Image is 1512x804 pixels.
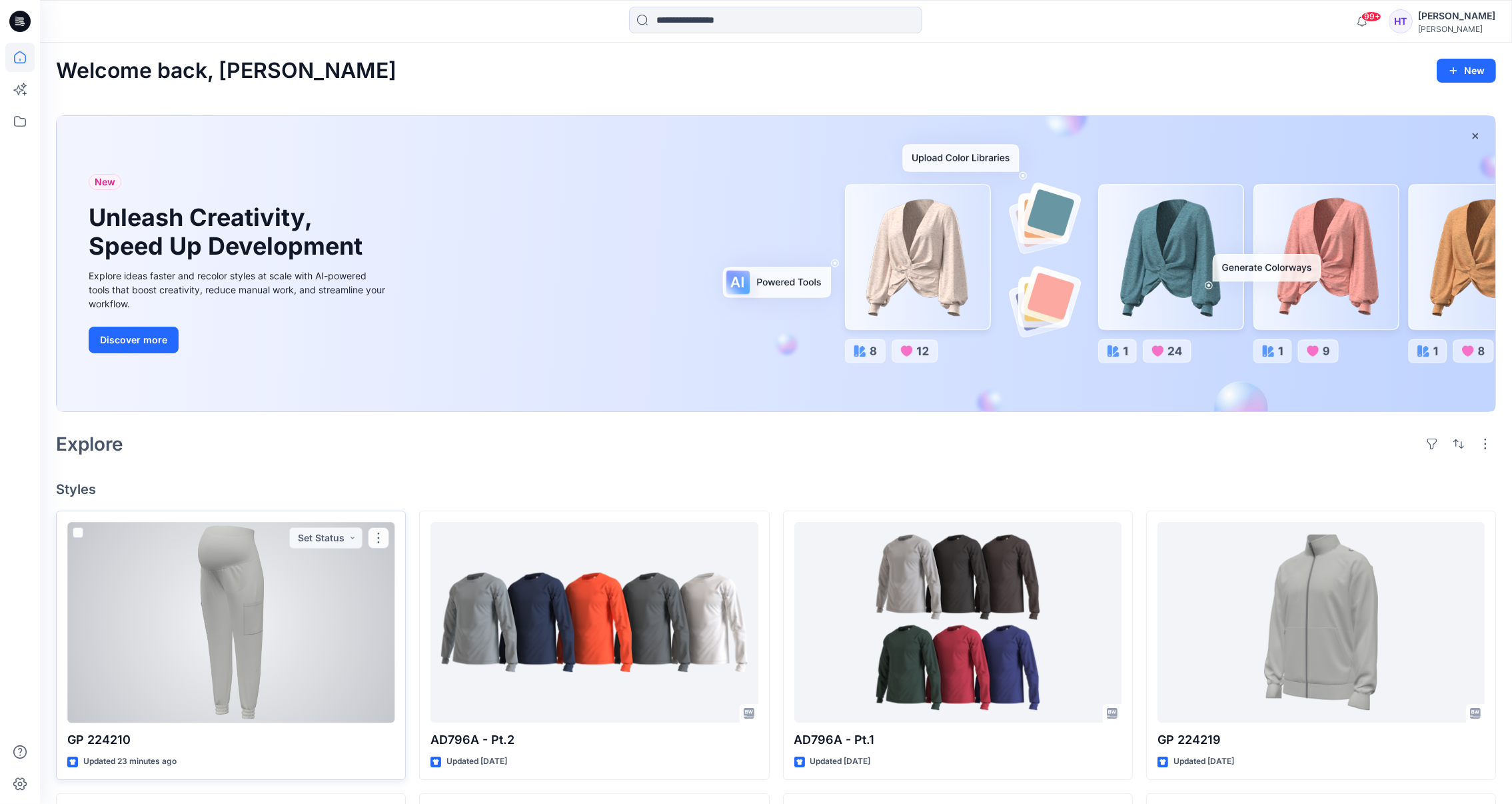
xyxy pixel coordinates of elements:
p: Updated [DATE] [810,755,871,769]
a: AD796A - Pt.2 [430,522,758,723]
a: GP 224210 [67,522,394,723]
p: Updated 23 minutes ago [83,755,177,769]
p: GP 224210 [67,731,394,749]
a: Discover more [89,327,388,353]
h2: Explore [56,433,123,455]
span: 99+ [1361,11,1381,22]
span: New [95,174,115,190]
div: HT [1389,9,1413,33]
div: [PERSON_NAME] [1418,24,1495,34]
div: Explore ideas faster and recolor styles at scale with AI-powered tools that boost creativity, red... [89,269,388,311]
div: [PERSON_NAME] [1418,8,1495,24]
button: New [1437,59,1496,83]
p: AD796A - Pt.2 [430,731,758,749]
p: Updated [DATE] [1173,755,1234,769]
h1: Unleash Creativity, Speed Up Development [89,203,369,261]
p: GP 224219 [1157,731,1485,749]
a: AD796A - Pt.1 [794,522,1122,723]
a: GP 224219 [1157,522,1485,723]
h2: Welcome back, [PERSON_NAME] [56,59,396,83]
h4: Styles [56,481,1496,497]
button: Discover more [89,327,179,353]
p: Updated [DATE] [446,755,507,769]
p: AD796A - Pt.1 [794,731,1122,749]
